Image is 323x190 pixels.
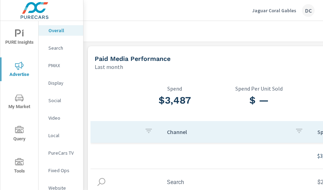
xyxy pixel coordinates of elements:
[39,165,83,176] div: Fixed Ops
[2,29,36,47] span: PURE Insights
[302,4,315,17] div: DC
[48,97,78,104] p: Social
[39,130,83,141] div: Local
[39,25,83,36] div: Overall
[39,78,83,88] div: Display
[2,94,36,111] span: My Market
[39,95,83,106] div: Social
[48,114,78,121] p: Video
[39,43,83,53] div: Search
[133,94,217,106] h3: $3,487
[39,148,83,158] div: PureCars TV
[96,177,107,187] img: icon-search.svg
[2,126,36,143] span: Query
[217,94,301,106] h3: $ —
[48,44,78,51] p: Search
[48,149,78,156] p: PureCars TV
[48,132,78,139] p: Local
[133,85,217,92] p: Spend
[217,85,301,92] p: Spend Per Unit Sold
[2,158,36,175] span: Tools
[48,79,78,86] p: Display
[167,128,289,135] p: Channel
[39,113,83,123] div: Video
[95,63,123,71] p: Last month
[252,7,296,14] p: Jaguar Coral Gables
[48,27,78,34] p: Overall
[95,55,170,62] h5: Paid Media Performance
[39,60,83,71] div: PMAX
[2,62,36,79] span: Advertise
[48,62,78,69] p: PMAX
[48,167,78,174] p: Fixed Ops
